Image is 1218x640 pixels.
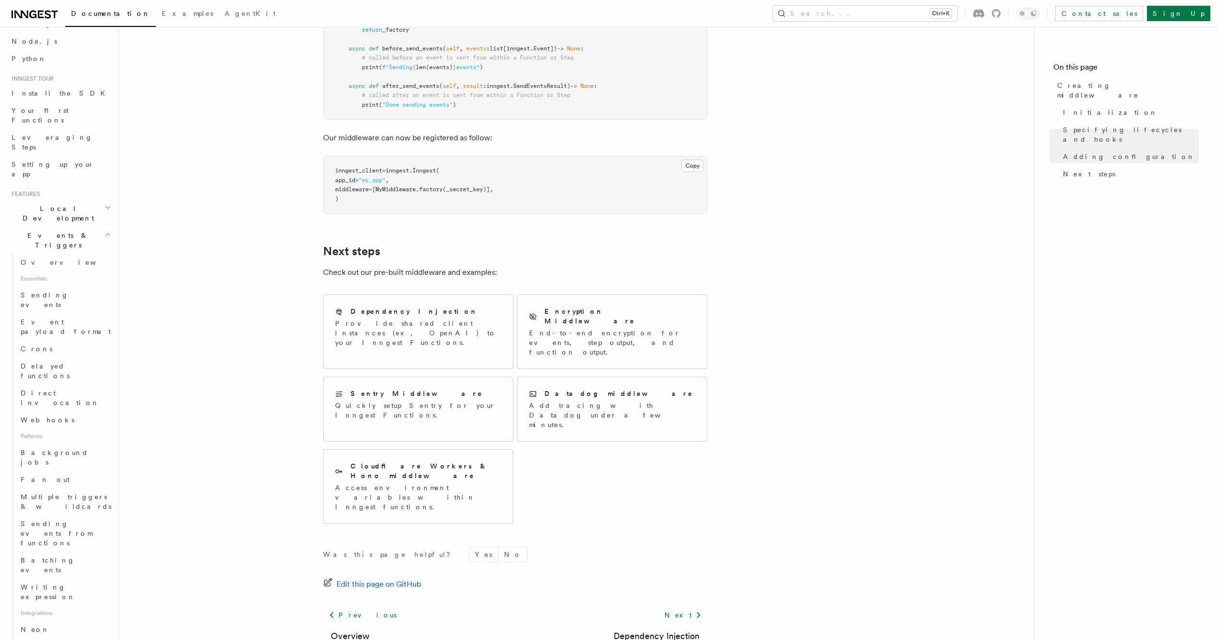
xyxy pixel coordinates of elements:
a: Encryption MiddlewareEnd-to-end encryption for events, step output, and function output. [517,295,707,369]
a: Dependency InjectionProvide shared client instances (ex, OpenAI) to your Inngest Functions. [323,295,513,369]
span: . [409,167,412,174]
span: Your first Functions [12,107,69,124]
a: Webhooks [17,411,113,429]
p: Access environment variables within Inngest functions. [335,483,501,512]
span: # called before an event is sent from within a Function or Step [362,54,574,61]
span: Event payload format [21,318,111,335]
span: Essentials [17,271,113,286]
span: -> [557,45,564,52]
a: Previous [323,606,402,624]
p: Our middleware can now be registered as follow: [323,131,707,145]
p: Add tracing with Datadog under a few minutes. [529,401,695,430]
span: ] [550,45,554,52]
span: Node.js [12,37,57,45]
span: inngest [386,167,409,174]
h2: Datadog middleware [544,389,693,398]
span: Writing expression [21,583,75,601]
span: Delayed functions [21,362,70,380]
span: before_send_events [382,45,443,52]
span: = [382,167,386,174]
span: "my_app" [359,177,386,184]
span: factory [419,186,443,193]
p: Quickly setup Sentry for your Inngest Functions. [335,401,501,420]
kbd: Ctrl+K [930,9,952,18]
span: . [510,83,513,89]
a: Creating middleware [1053,77,1199,104]
a: Leveraging Steps [8,129,113,156]
a: Next [659,606,707,624]
a: Neon [17,621,113,638]
span: Events & Triggers [8,231,105,250]
span: -> [570,83,577,89]
a: Overview [17,254,113,271]
span: after_send_events [382,83,439,89]
span: print [362,64,379,71]
a: Edit this page on GitHub [323,578,422,591]
span: : [580,45,584,52]
a: Datadog middlewareAdd tracing with Datadog under a few minutes. [517,377,707,442]
a: Fan out [17,471,113,488]
a: Writing expression [17,578,113,605]
p: Check out our pre-built middleware and examples: [323,266,707,279]
span: [ [503,45,506,52]
span: Documentation [71,10,150,17]
button: Copy [681,160,704,172]
span: Setting up your app [12,160,94,178]
span: Local Development [8,204,105,223]
span: ) [335,196,338,202]
span: print [362,101,379,108]
span: Direct invocation [21,389,99,406]
span: self [443,83,456,89]
button: Local Development [8,200,113,227]
a: Initialization [1059,104,1199,121]
span: Sending events from functions [21,520,92,547]
span: return [362,26,382,33]
span: Integrations [17,605,113,621]
span: middleware [335,186,369,193]
span: ( [439,83,443,89]
span: : [486,45,490,52]
span: Event [533,45,550,52]
span: } [453,64,456,71]
span: Multiple triggers & wildcards [21,493,111,510]
span: "Sending [386,64,412,71]
span: Install the SDK [12,89,111,97]
span: events" [456,64,480,71]
span: (events) [426,64,453,71]
span: app_id [335,177,355,184]
span: ) [453,101,456,108]
a: Sign Up [1147,6,1210,21]
span: len [416,64,426,71]
span: : [483,83,486,89]
span: Crons [21,345,52,353]
span: f [382,64,386,71]
span: { [412,64,416,71]
a: Sentry MiddlewareQuickly setup Sentry for your Inngest Functions. [323,377,513,442]
span: def [369,83,379,89]
span: Sending events [21,291,69,308]
span: . [530,45,533,52]
h2: Cloudflare Workers & Hono middleware [350,461,501,480]
h2: Sentry Middleware [350,389,483,398]
span: "Done sending events" [382,101,453,108]
span: Fan out [21,476,70,483]
a: Python [8,50,113,67]
a: Crons [17,340,113,357]
span: Leveraging Steps [12,134,93,151]
span: (_secret_key)], [443,186,493,193]
span: , [456,83,459,89]
span: Initialization [1063,108,1158,117]
h4: On this page [1053,62,1199,77]
span: SendEventsResult) [513,83,570,89]
span: result [463,83,483,89]
a: Background jobs [17,444,113,471]
span: events [466,45,486,52]
span: _factory [382,26,409,33]
span: Adding configuration [1063,152,1195,161]
a: AgentKit [219,3,281,26]
span: Specifying lifecycles and hooks [1063,125,1199,144]
span: : [594,83,597,89]
span: None [580,83,594,89]
h2: Encryption Middleware [544,307,695,326]
span: ( [379,64,382,71]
